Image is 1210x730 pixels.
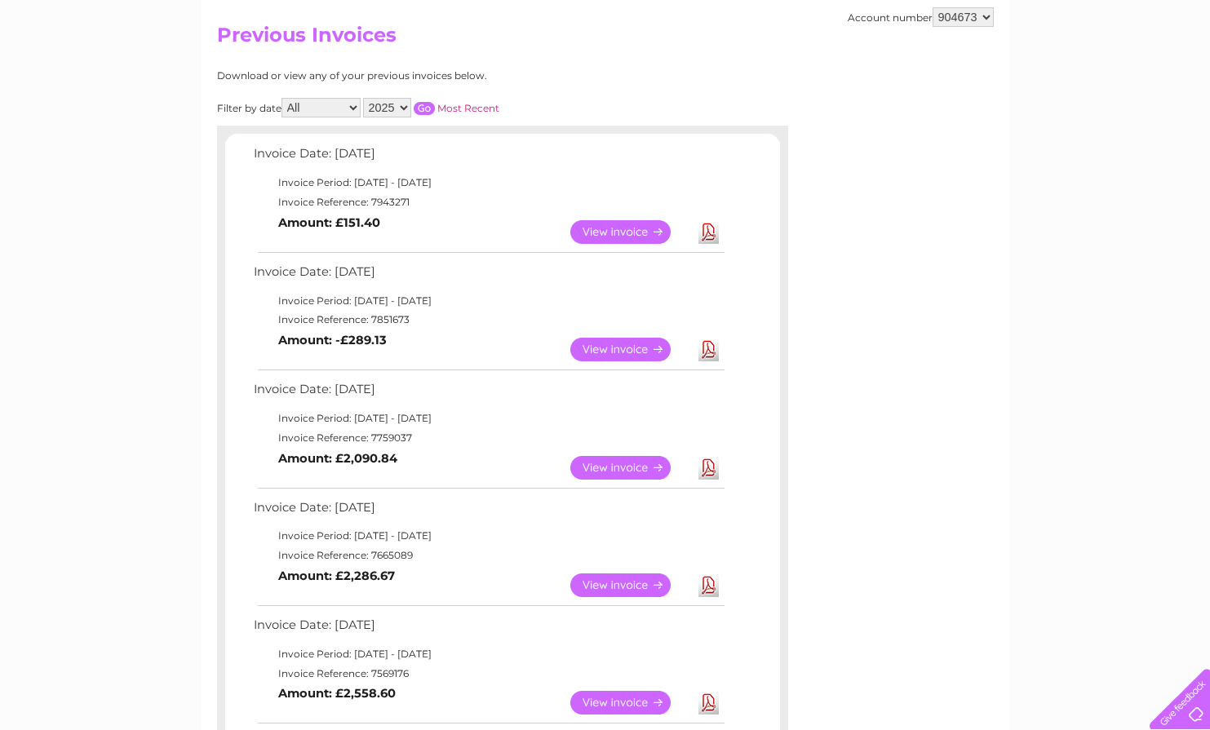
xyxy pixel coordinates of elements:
[250,546,727,565] td: Invoice Reference: 7665089
[250,664,727,684] td: Invoice Reference: 7569176
[1068,69,1092,82] a: Blog
[250,614,727,644] td: Invoice Date: [DATE]
[923,69,954,82] a: Water
[250,173,727,192] td: Invoice Period: [DATE] - [DATE]
[278,451,397,466] b: Amount: £2,090.84
[250,261,727,291] td: Invoice Date: [DATE]
[250,428,727,448] td: Invoice Reference: 7759037
[217,98,645,117] div: Filter by date
[902,8,1015,29] a: 0333 014 3131
[278,333,387,347] b: Amount: -£289.13
[250,291,727,311] td: Invoice Period: [DATE] - [DATE]
[698,456,719,480] a: Download
[250,310,727,330] td: Invoice Reference: 7851673
[250,143,727,173] td: Invoice Date: [DATE]
[570,220,690,244] a: View
[1009,69,1058,82] a: Telecoms
[42,42,126,92] img: logo.png
[848,7,994,27] div: Account number
[250,378,727,409] td: Invoice Date: [DATE]
[570,573,690,597] a: View
[250,409,727,428] td: Invoice Period: [DATE] - [DATE]
[250,497,727,527] td: Invoice Date: [DATE]
[698,338,719,361] a: Download
[278,686,396,701] b: Amount: £2,558.60
[1101,69,1141,82] a: Contact
[278,215,380,230] b: Amount: £151.40
[698,573,719,597] a: Download
[250,526,727,546] td: Invoice Period: [DATE] - [DATE]
[250,192,727,212] td: Invoice Reference: 7943271
[220,9,991,79] div: Clear Business is a trading name of Verastar Limited (registered in [GEOGRAPHIC_DATA] No. 3667643...
[250,644,727,664] td: Invoice Period: [DATE] - [DATE]
[698,220,719,244] a: Download
[964,69,999,82] a: Energy
[570,338,690,361] a: View
[217,24,994,55] h2: Previous Invoices
[278,569,395,583] b: Amount: £2,286.67
[1156,69,1194,82] a: Log out
[570,456,690,480] a: View
[217,70,645,82] div: Download or view any of your previous invoices below.
[437,102,499,114] a: Most Recent
[698,691,719,715] a: Download
[570,691,690,715] a: View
